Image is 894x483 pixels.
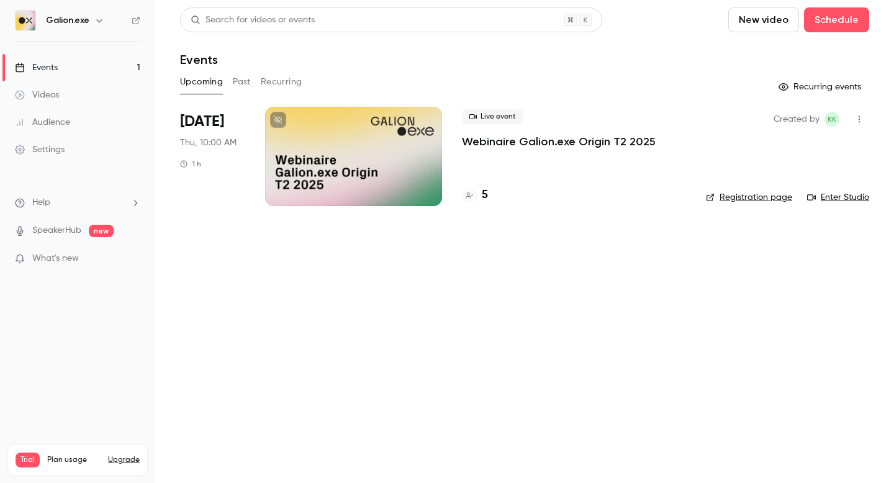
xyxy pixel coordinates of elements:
span: KK [828,112,836,127]
div: Search for videos or events [191,14,315,27]
div: Audience [15,116,70,129]
a: Enter Studio [807,191,869,204]
span: new [89,225,114,237]
iframe: Noticeable Trigger [125,253,140,264]
img: Galion.exe [16,11,35,30]
div: Events [15,61,58,74]
button: Schedule [804,7,869,32]
span: Plan usage [47,455,101,465]
span: Help [32,196,50,209]
span: Created by [774,112,819,127]
span: Live event [462,109,523,124]
a: Registration page [706,191,792,204]
span: What's new [32,252,79,265]
span: Trial [16,453,40,467]
span: Kevin Kuipers [824,112,839,127]
button: Recurring events [773,77,869,97]
span: Thu, 10:00 AM [180,137,237,149]
button: Recurring [261,72,302,92]
h6: Galion.exe [46,14,89,27]
button: New video [728,7,799,32]
div: 1 h [180,159,201,169]
button: Past [233,72,251,92]
a: Webinaire Galion.exe Origin T2 2025 [462,134,656,149]
button: Upcoming [180,72,223,92]
a: SpeakerHub [32,224,81,237]
button: Upgrade [108,455,140,465]
div: Sep 25 Thu, 10:00 AM (Europe/Paris) [180,107,245,206]
h4: 5 [482,187,488,204]
a: 5 [462,187,488,204]
h1: Events [180,52,218,67]
div: Settings [15,143,65,156]
li: help-dropdown-opener [15,196,140,209]
span: [DATE] [180,112,224,132]
div: Videos [15,89,59,101]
